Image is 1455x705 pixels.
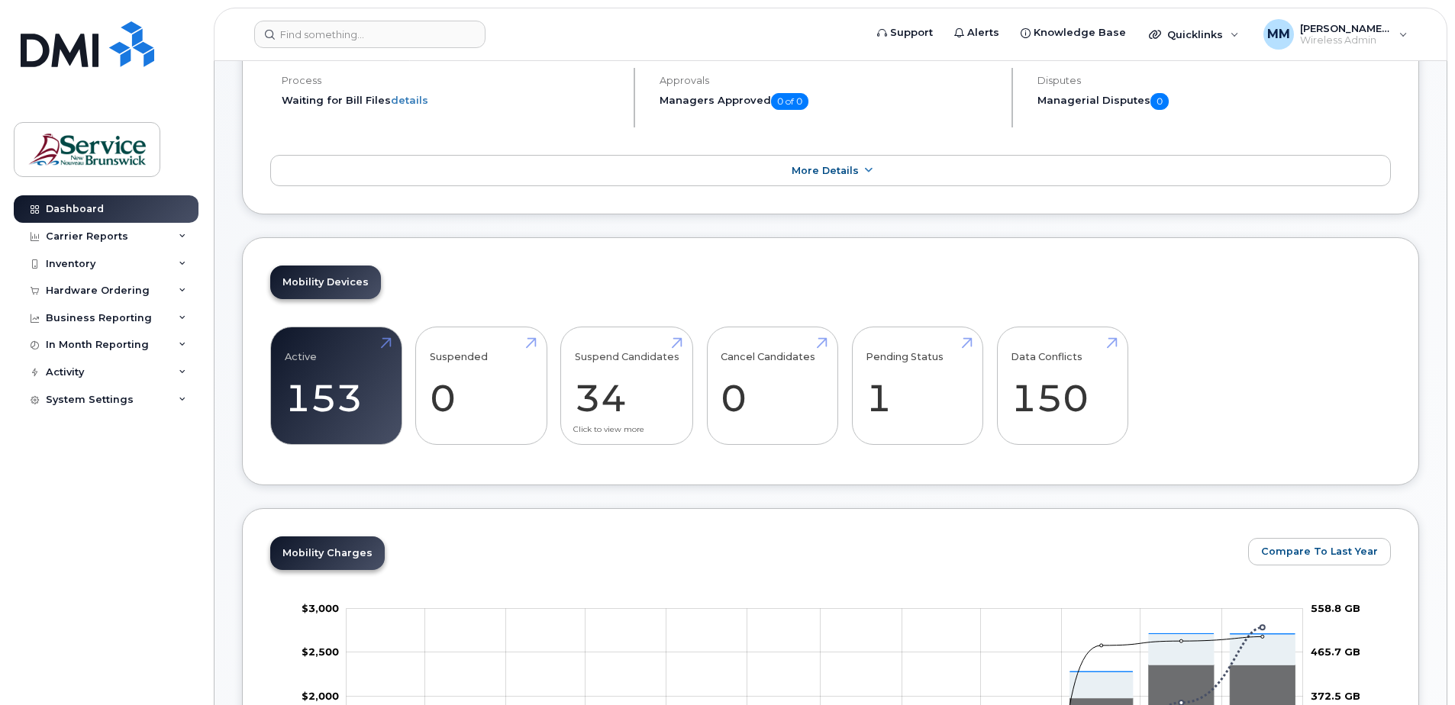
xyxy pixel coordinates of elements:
h4: Approvals [660,75,998,86]
span: 0 [1150,93,1169,110]
h5: Managerial Disputes [1037,93,1391,110]
tspan: 465.7 GB [1311,645,1360,658]
tspan: 372.5 GB [1311,689,1360,701]
a: Suspended 0 [430,336,533,436]
div: McEachern, Melissa (ASD-E) [1253,19,1418,50]
a: Alerts [944,18,1010,48]
span: 0 of 0 [771,93,808,110]
a: Knowledge Base [1010,18,1137,48]
span: More Details [792,165,859,176]
a: Cancel Candidates 0 [721,336,824,436]
a: Active 153 [285,336,388,436]
a: Mobility Charges [270,536,385,570]
span: Knowledge Base [1034,25,1126,40]
tspan: 558.8 GB [1311,601,1360,613]
div: Quicklinks [1138,19,1250,50]
h5: Managers Approved [660,93,998,110]
h4: Process [282,75,621,86]
h4: Disputes [1037,75,1391,86]
tspan: $2,000 [302,689,339,701]
tspan: $3,000 [302,601,339,613]
span: Quicklinks [1167,28,1223,40]
a: Data Conflicts 150 [1011,336,1114,436]
input: Find something... [254,21,486,48]
span: Wireless Admin [1300,34,1392,47]
g: $0 [302,689,339,701]
li: Waiting for Bill Files [282,93,621,108]
g: $0 [302,645,339,658]
span: MM [1267,25,1290,43]
span: Compare To Last Year [1261,544,1378,559]
a: Support [866,18,944,48]
a: details [391,94,428,106]
span: Alerts [967,25,999,40]
span: [PERSON_NAME] (ASD-E) [1300,22,1392,34]
a: Pending Status 1 [866,336,969,436]
button: Compare To Last Year [1248,538,1391,565]
tspan: $2,500 [302,645,339,658]
g: $0 [302,601,339,613]
a: Mobility Devices [270,266,381,299]
span: Support [890,25,933,40]
a: Suspend Candidates 34 [575,336,679,436]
